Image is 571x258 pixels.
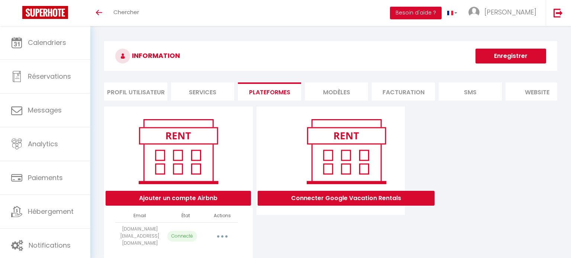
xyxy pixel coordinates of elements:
[106,191,251,206] button: Ajouter un compte Airbnb
[475,49,546,63] button: Enregistrer
[390,7,442,19] button: Besoin d'aide ?
[104,41,557,71] h3: INFORMATION
[484,7,536,17] span: [PERSON_NAME]
[28,207,74,216] span: Hébergement
[207,209,238,222] th: Actions
[305,82,368,101] li: MODÈLES
[167,231,197,242] p: Connecté
[104,82,167,101] li: Profil Utilisateur
[554,8,563,17] img: logout
[506,82,569,101] li: website
[299,116,394,187] img: rent.png
[28,173,63,182] span: Paiements
[164,209,207,222] th: État
[28,105,62,115] span: Messages
[113,8,139,16] span: Chercher
[22,6,68,19] img: Super Booking
[28,38,66,47] span: Calendriers
[258,191,435,206] button: Connecter Google Vacation Rentals
[115,222,164,250] td: [DOMAIN_NAME][EMAIL_ADDRESS][DOMAIN_NAME]
[131,116,226,187] img: rent.png
[439,82,502,101] li: SMS
[29,241,71,250] span: Notifications
[115,209,164,222] th: Email
[28,72,71,81] span: Réservations
[372,82,435,101] li: Facturation
[28,139,58,148] span: Analytics
[468,7,480,18] img: ...
[238,82,301,101] li: Plateformes
[171,82,234,101] li: Services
